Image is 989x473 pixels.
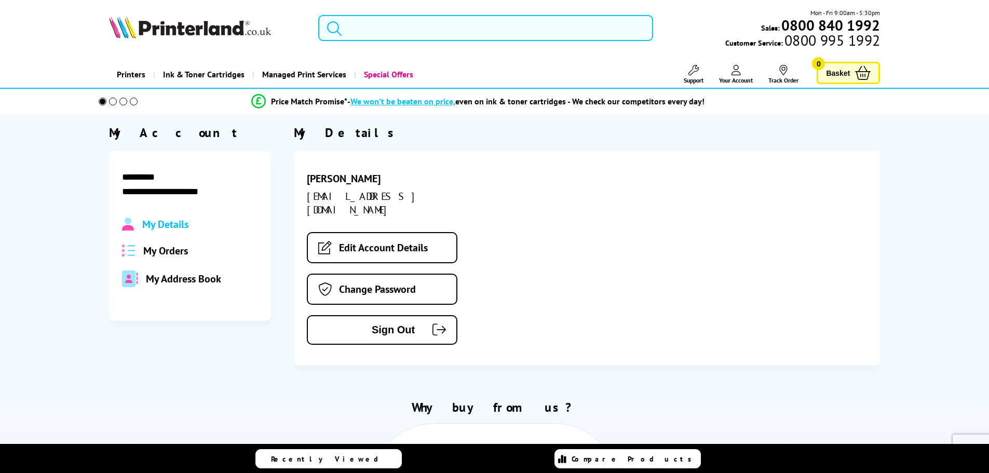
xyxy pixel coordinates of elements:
[761,23,780,33] span: Sales:
[817,62,880,84] a: Basket 0
[109,125,271,141] div: My Account
[719,76,753,84] span: Your Account
[725,35,880,48] span: Customer Service:
[572,454,697,464] span: Compare Products
[768,65,798,84] a: Track Order
[143,244,188,258] span: My Orders
[255,449,402,468] a: Recently Viewed
[109,61,153,88] a: Printers
[122,271,138,287] img: address-book-duotone-solid.svg
[810,8,880,18] span: Mon - Fri 9:00am - 5:30pm
[85,92,872,111] li: modal_Promise
[271,454,389,464] span: Recently Viewed
[307,190,492,217] div: [EMAIL_ADDRESS][DOMAIN_NAME]
[163,61,245,88] span: Ink & Toner Cartridges
[252,61,354,88] a: Managed Print Services
[323,324,415,336] span: Sign Out
[781,16,880,35] b: 0800 840 1992
[271,96,347,106] span: Price Match Promise*
[109,16,306,40] a: Printerland Logo
[307,232,457,263] a: Edit Account Details
[684,65,703,84] a: Support
[109,16,271,38] img: Printerland Logo
[294,125,880,141] div: My Details
[826,66,850,80] span: Basket
[354,61,421,88] a: Special Offers
[350,96,455,106] span: We won’t be beaten on price,
[783,35,880,45] span: 0800 995 1992
[554,449,701,468] a: Compare Products
[719,65,753,84] a: Your Account
[307,274,457,305] a: Change Password
[109,399,880,415] h2: Why buy from us?
[347,96,705,106] div: - even on ink & toner cartridges - We check our competitors every day!
[307,315,457,345] button: Sign Out
[153,61,252,88] a: Ink & Toner Cartridges
[812,57,825,70] span: 0
[122,245,136,256] img: all-order.svg
[142,218,188,231] span: My Details
[780,20,880,30] a: 0800 840 1992
[146,272,221,286] span: My Address Book
[122,218,134,231] img: Profile.svg
[307,172,492,185] div: [PERSON_NAME]
[684,76,703,84] span: Support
